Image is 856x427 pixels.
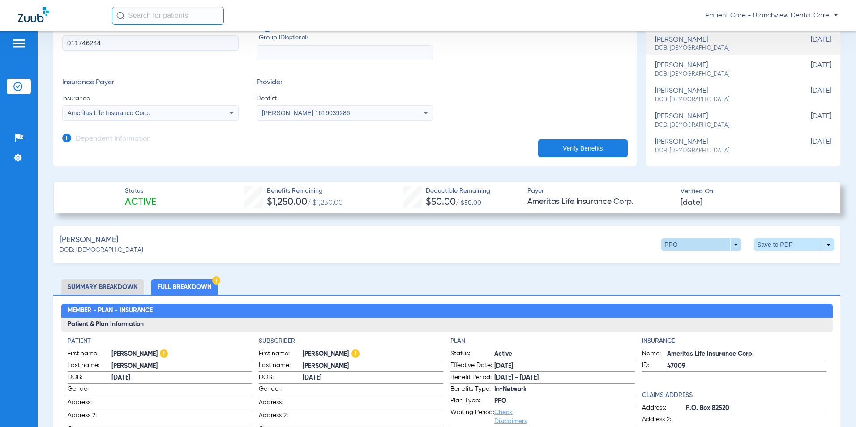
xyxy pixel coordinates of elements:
span: DOB: [DEMOGRAPHIC_DATA] [655,70,787,78]
span: Plan Type: [450,396,494,407]
h3: Insurance Payer [62,78,239,87]
span: Deductible Remaining [426,186,490,196]
span: [DATE] - [DATE] [494,373,635,383]
span: Benefit Period: [450,373,494,384]
label: Member ID [62,24,239,61]
span: [DATE] [787,36,831,52]
img: Hazard [351,349,360,358]
span: [DATE] [494,362,635,371]
h4: Patient [68,336,252,346]
span: ID: [642,361,667,371]
span: Verified On [681,187,826,196]
span: First name: [259,349,303,360]
h2: Member - Plan - Insurance [61,304,833,318]
span: [DATE] [681,197,702,208]
span: [DATE] [787,87,831,104]
span: Last name: [68,361,111,371]
span: Patient Care - Branchview Dental Care [706,11,838,20]
h4: Claims Address [642,391,826,400]
span: First name: [68,349,111,360]
h4: Insurance [642,336,826,346]
span: [DATE] [111,373,252,383]
span: DOB: [DEMOGRAPHIC_DATA] [655,44,787,52]
div: [PERSON_NAME] [655,138,787,155]
span: [DATE] [787,138,831,155]
span: Address: [642,403,686,414]
span: [PERSON_NAME] [111,349,252,359]
span: Name: [642,349,667,360]
span: $1,250.00 [267,198,307,207]
span: Gender: [68,384,111,397]
li: Full Breakdown [151,279,218,295]
span: Status: [450,349,494,360]
span: Address: [259,398,303,410]
span: DOB: [DEMOGRAPHIC_DATA] [655,147,787,155]
span: In-Network [494,385,635,394]
span: [PERSON_NAME] [60,234,118,246]
span: / $1,250.00 [307,199,343,207]
img: hamburger-icon [12,38,26,49]
input: Member ID [62,35,239,51]
div: [PERSON_NAME] [655,112,787,129]
button: PPO [661,238,741,251]
span: Active [494,349,635,359]
span: Last name: [259,361,303,371]
span: DOB: [DEMOGRAPHIC_DATA] [60,246,143,255]
span: Benefits Type: [450,384,494,395]
span: Ameritas Life Insurance Corp. [68,109,150,116]
span: Address 2: [259,411,303,423]
img: Hazard [212,276,220,285]
span: Dentist [257,94,433,103]
h3: Provider [257,78,433,87]
span: DOB: [DEMOGRAPHIC_DATA] [655,121,787,129]
span: Ameritas Life Insurance Corp. [667,349,826,359]
span: PPO [494,397,635,406]
h4: Plan [450,336,635,346]
span: [PERSON_NAME] [303,362,443,371]
img: Search Icon [116,12,124,20]
h4: Subscriber [259,336,443,346]
iframe: Chat Widget [811,384,856,427]
span: Address: [68,398,111,410]
h3: Patient & Plan Information [61,318,833,332]
span: Effective Date: [450,361,494,371]
span: $50.00 [426,198,456,207]
span: Active [125,196,156,209]
span: Address 2: [642,415,686,427]
span: [DATE] [787,61,831,78]
span: [DATE] [303,373,443,383]
span: [PERSON_NAME] [303,349,443,359]
span: P.O. Box 82520 [686,404,826,413]
span: Address 2: [68,411,111,423]
span: DOB: [DEMOGRAPHIC_DATA] [655,96,787,104]
div: [PERSON_NAME] [655,87,787,104]
input: Search for patients [112,7,224,25]
span: Insurance [62,94,239,103]
small: (optional) [285,33,308,43]
span: Waiting Period: [450,408,494,426]
span: [DATE] [787,112,831,129]
span: Status [125,186,156,196]
h3: Dependent Information [76,135,151,144]
span: Group ID [259,33,433,43]
span: Benefits Remaining [267,186,343,196]
span: [PERSON_NAME] [111,362,252,371]
span: [PERSON_NAME] 1619039286 [262,109,350,116]
span: 47009 [667,362,826,371]
button: Save to PDF [754,238,834,251]
div: [PERSON_NAME] [655,61,787,78]
span: Ameritas Life Insurance Corp. [527,196,673,207]
li: Summary Breakdown [61,279,144,295]
span: Gender: [259,384,303,397]
span: / $50.00 [456,200,481,206]
span: DOB: [68,373,111,384]
img: Hazard [160,349,168,358]
button: Verify Benefits [538,139,628,157]
span: DOB: [259,373,303,384]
